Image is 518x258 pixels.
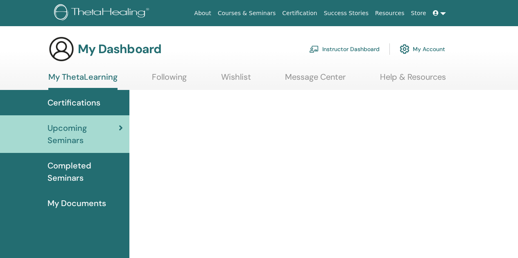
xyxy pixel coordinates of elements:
[279,6,320,21] a: Certification
[309,40,380,58] a: Instructor Dashboard
[221,72,251,88] a: Wishlist
[372,6,408,21] a: Resources
[48,159,123,184] span: Completed Seminars
[321,6,372,21] a: Success Stories
[309,45,319,53] img: chalkboard-teacher.svg
[408,6,430,21] a: Store
[48,72,118,90] a: My ThetaLearning
[48,36,75,62] img: generic-user-icon.jpg
[54,4,152,22] img: logo.png
[48,122,119,146] span: Upcoming Seminars
[152,72,187,88] a: Following
[48,96,100,109] span: Certifications
[285,72,346,88] a: Message Center
[78,42,161,56] h3: My Dashboard
[400,42,409,56] img: cog.svg
[48,197,106,209] span: My Documents
[380,72,446,88] a: Help & Resources
[191,6,214,21] a: About
[215,6,279,21] a: Courses & Seminars
[400,40,445,58] a: My Account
